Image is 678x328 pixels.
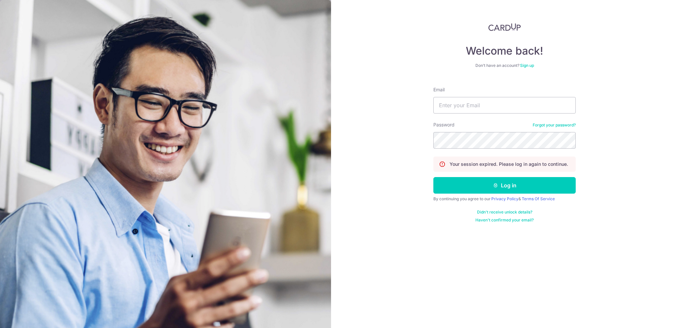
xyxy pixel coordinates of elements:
[522,196,555,201] a: Terms Of Service
[433,44,576,58] h4: Welcome back!
[433,86,445,93] label: Email
[475,217,534,223] a: Haven't confirmed your email?
[488,23,521,31] img: CardUp Logo
[433,196,576,202] div: By continuing you agree to our &
[433,177,576,194] button: Log in
[491,196,518,201] a: Privacy Policy
[433,63,576,68] div: Don’t have an account?
[533,122,576,128] a: Forgot your password?
[450,161,568,167] p: Your session expired. Please log in again to continue.
[433,121,455,128] label: Password
[477,210,532,215] a: Didn't receive unlock details?
[433,97,576,114] input: Enter your Email
[520,63,534,68] a: Sign up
